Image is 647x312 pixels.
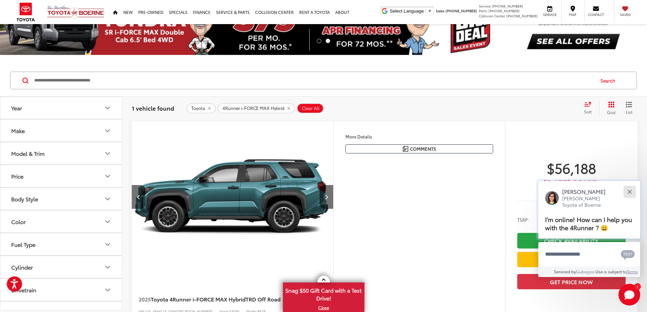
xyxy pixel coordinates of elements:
textarea: Type your message [538,242,640,267]
button: Next image [320,185,333,209]
span: Collision Center [479,13,505,18]
span: I'm online! How can I help you with the 4Runner ? 😀 [545,215,632,232]
div: Close[PERSON_NAME][PERSON_NAME] Toyota of BoerneI'm online! How can I help you with the 4Runner ?... [538,181,640,277]
span: $56,188 [517,159,626,176]
button: CylinderCylinder [0,256,123,278]
button: Close [622,184,637,199]
span: ​ [426,8,426,14]
h4: More Details [345,134,493,139]
img: 2025 Toyota 4Runner i-FORCE MAX Hybrid TRD Off Road [130,121,333,273]
span: Snag $50 Gift Card with a Test Drive! [284,283,364,304]
span: 1 vehicle found [132,104,174,112]
button: remove Toyota [186,103,216,113]
span: Clear All [302,106,320,111]
a: Terms [627,269,638,274]
input: Search by Make, Model, or Keyword [34,72,594,89]
span: Toyota [191,106,205,111]
span: TRD Off Road [246,295,281,303]
div: Drivetrain [104,286,112,294]
span: [PHONE_NUMBER] [492,3,523,8]
span: [DATE] Price: [517,180,626,186]
span: Select Language [390,8,424,14]
div: Cylinder [11,264,33,270]
a: Value Your Trade [517,252,626,267]
p: [PERSON_NAME] [562,188,612,195]
button: MakeMake [0,120,123,142]
span: Sort [584,109,592,114]
div: Model & Trim [11,150,44,157]
svg: Start Chat [618,284,640,306]
div: Fuel Type [11,241,35,247]
span: 2025 [139,295,151,303]
button: Clear All [297,103,324,113]
div: Fuel Type [104,240,112,249]
a: 2025Toyota 4Runner i-FORCE MAX HybridTRD Off Road [139,295,303,303]
button: PricePrice [0,165,123,187]
div: Drivetrain [11,287,36,293]
div: 2025 Toyota 4Runner i-FORCE MAX Hybrid TRD Off Road 3 [130,121,333,273]
span: Use is subject to [595,269,627,274]
div: Model & Trim [104,149,112,158]
div: Color [104,218,112,226]
div: Make [11,127,25,134]
button: YearYear [0,97,123,119]
span: Comments [410,146,436,152]
button: ColorColor [0,210,123,233]
span: Service [479,3,491,8]
div: Price [11,173,23,179]
div: Body Style [104,195,112,203]
svg: Text [621,249,635,260]
span: Service [542,12,557,17]
img: Comments [403,146,408,152]
a: 2025 Toyota 4Runner i-FORCE MAX Hybrid TRD Off Road2025 Toyota 4Runner i-FORCE MAX Hybrid TRD Off... [130,121,333,273]
span: Map [565,12,580,17]
button: Search [594,72,625,89]
div: Cylinder [104,263,112,271]
span: [PHONE_NUMBER] [488,8,520,13]
img: Vic Vaughan Toyota of Boerne [47,5,105,19]
span: Saved [618,12,633,17]
span: ▼ [428,8,432,14]
span: 1 [636,285,638,288]
button: Get Price Now [517,274,626,289]
div: Year [11,105,22,111]
div: Price [104,172,112,180]
div: Body Style [11,196,38,202]
button: Previous image [132,185,145,209]
button: Select sort value [581,101,599,115]
p: [PERSON_NAME] Toyota of Boerne [562,195,612,208]
div: Color [11,218,26,225]
button: Grid View [599,101,621,115]
span: Contact [588,12,604,17]
a: Select Language​ [390,8,432,14]
button: Body StyleBody Style [0,188,123,210]
button: Toggle Chat Window [618,284,640,306]
button: List View [621,101,637,115]
span: [PHONE_NUMBER] [446,8,477,13]
span: Sales [436,8,445,13]
span: Toyota 4Runner i-FORCE MAX Hybrid [151,295,246,303]
span: TSRP: [517,216,529,223]
span: 4Runner i-FORCE MAX Hybrid [222,106,284,111]
button: Chat with SMS [619,246,637,262]
button: Fuel TypeFuel Type [0,233,123,255]
span: [PHONE_NUMBER] [506,13,538,18]
button: DrivetrainDrivetrain [0,279,123,301]
a: Gubagoo. [576,269,595,274]
button: Comments [345,144,493,153]
button: remove 4Runner%20i-FORCE%20MAX%20Hybrid [218,103,295,113]
a: Check Availability [517,233,626,248]
button: Model & TrimModel & Trim [0,142,123,164]
span: List [626,109,632,115]
span: Serviced by [554,269,576,274]
div: Year [104,104,112,112]
div: Make [104,127,112,135]
span: Parts [479,8,487,13]
span: Grid [607,109,615,115]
